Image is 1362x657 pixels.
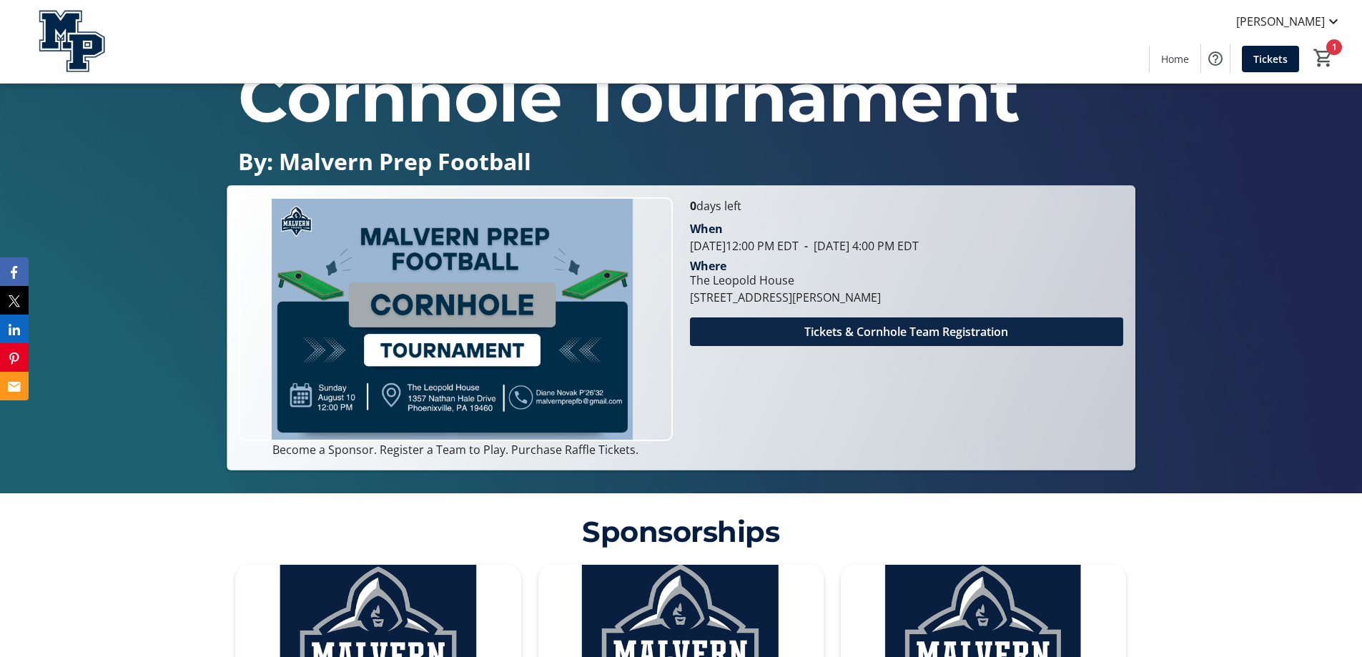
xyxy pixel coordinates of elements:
[235,510,1126,553] p: Sponsorships
[690,289,881,306] div: [STREET_ADDRESS][PERSON_NAME]
[690,197,1123,214] p: days left
[1225,10,1353,33] button: [PERSON_NAME]
[239,441,672,458] p: Become a Sponsor. Register a Team to Play. Purchase Raffle Tickets.
[238,149,1123,174] p: By: Malvern Prep Football
[239,197,672,441] img: Campaign CTA Media Photo
[690,272,881,289] div: The Leopold House
[799,238,919,254] span: [DATE] 4:00 PM EDT
[1236,13,1325,30] span: [PERSON_NAME]
[1150,46,1200,72] a: Home
[690,238,799,254] span: [DATE] 12:00 PM EDT
[690,260,726,272] div: Where
[804,323,1008,340] span: Tickets & Cornhole Team Registration
[690,198,696,214] span: 0
[799,238,814,254] span: -
[1161,51,1189,66] span: Home
[1201,44,1230,73] button: Help
[1242,46,1299,72] a: Tickets
[690,220,723,237] div: When
[1311,45,1336,71] button: Cart
[690,317,1123,346] button: Tickets & Cornhole Team Registration
[1253,51,1288,66] span: Tickets
[9,6,136,77] img: Malvern Prep Football's Logo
